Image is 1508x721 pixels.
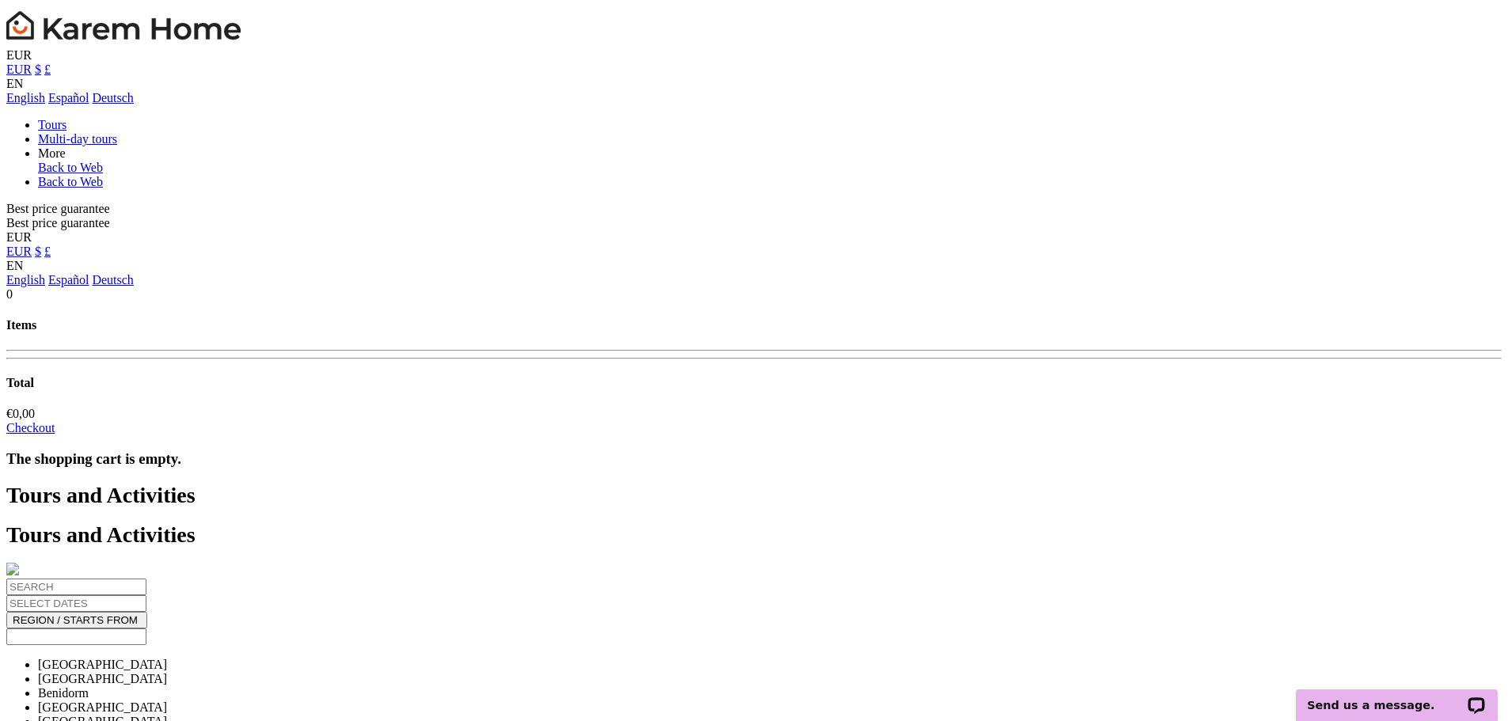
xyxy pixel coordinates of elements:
[6,579,146,595] input: SEARCH
[48,91,89,104] a: Español
[35,63,41,76] a: $
[13,614,138,626] span: REGION / STARTS FROM
[6,48,32,62] span: EUR
[38,175,103,188] a: Back to Web
[35,245,41,258] a: $
[6,230,32,244] span: EUR
[38,686,89,700] span: Benidorm
[92,273,133,287] a: Deutsch
[6,563,19,575] img: PurchaseViaTourDesk.png
[6,407,1502,421] div: €0,00
[6,450,1502,468] h3: The shopping cart is empty.
[38,161,103,174] a: Back to Web
[6,612,147,628] button: REGION / STARTS FROM
[6,318,1502,332] h4: Items
[6,63,32,76] a: EUR
[6,245,32,258] a: EUR
[38,118,66,131] a: Tours
[6,91,45,104] a: English
[1286,671,1508,721] iframe: LiveChat chat widget
[6,628,146,645] input: Search
[6,522,1502,548] h1: Tours and Activities
[38,672,167,685] span: [GEOGRAPHIC_DATA]
[48,273,89,287] a: Español
[44,63,51,76] a: £
[6,202,110,215] span: Best price guarantee
[6,77,1502,105] div: EN
[6,273,45,287] a: English
[44,245,51,258] a: £
[38,700,167,714] span: [GEOGRAPHIC_DATA]
[6,6,241,45] img: Karem Home
[6,595,146,612] input: SELECT DATES
[6,216,110,230] span: Best price guarantee
[6,287,13,301] span: 0
[6,376,1502,390] h4: Total
[38,132,117,146] a: Multi-day tours
[6,259,1502,287] div: EN
[6,483,1502,508] h1: Tours and Activities
[6,421,55,434] a: Checkout
[38,146,66,160] a: More
[92,91,133,104] a: Deutsch
[38,658,167,671] span: [GEOGRAPHIC_DATA]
